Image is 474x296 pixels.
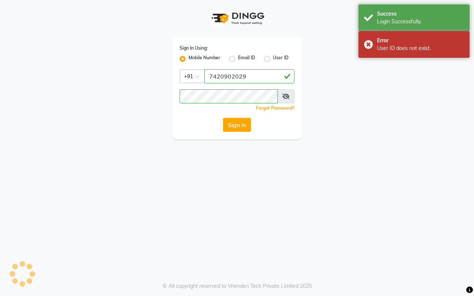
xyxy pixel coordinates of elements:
[273,54,288,63] label: User ID
[188,54,220,63] label: Mobile Number
[180,89,278,103] input: Username
[207,7,267,29] img: logo1.svg
[377,18,464,26] div: Login Successfully.
[377,37,464,44] div: Error
[238,54,255,63] label: Email ID
[377,44,464,52] div: User ID does not exist.
[256,105,294,111] a: Forgot Password?
[377,10,464,18] div: Success
[204,69,294,83] input: Username
[180,45,208,51] label: Sign In Using:
[223,118,251,132] button: Sign In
